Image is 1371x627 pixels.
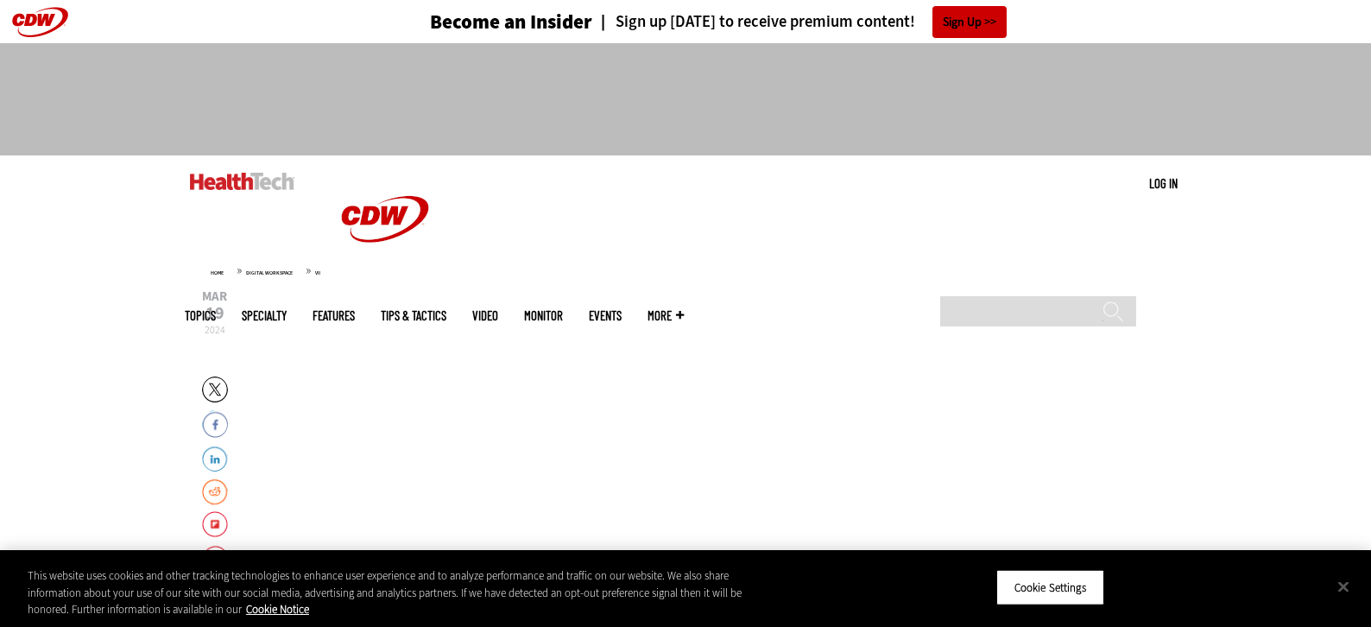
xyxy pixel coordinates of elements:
[1149,175,1178,191] a: Log in
[996,569,1104,605] button: Cookie Settings
[320,155,450,283] img: Home
[242,309,287,322] span: Specialty
[28,567,754,618] div: This website uses cookies and other tracking technologies to enhance user experience and to analy...
[1324,567,1362,605] button: Close
[1149,174,1178,193] div: User menu
[472,309,498,322] a: Video
[190,173,294,190] img: Home
[365,12,592,32] a: Become an Insider
[524,309,563,322] a: MonITor
[320,269,450,288] a: CDW
[589,309,622,322] a: Events
[648,309,684,322] span: More
[246,602,309,617] a: More information about your privacy
[381,309,446,322] a: Tips & Tactics
[185,309,216,322] span: Topics
[592,14,915,30] a: Sign up [DATE] to receive premium content!
[313,309,355,322] a: Features
[430,12,592,32] h3: Become an Insider
[932,6,1007,38] a: Sign Up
